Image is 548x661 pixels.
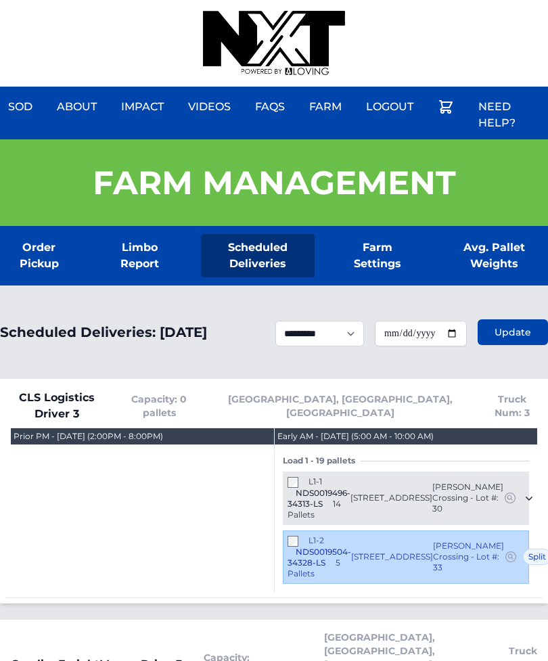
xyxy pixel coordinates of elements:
h1: Farm Management [93,166,456,199]
a: Avg. Pallet Weights [440,234,548,277]
a: Farm Settings [336,234,418,277]
button: Update [478,319,548,345]
a: Limbo Report [100,234,180,277]
a: FAQs [247,91,293,123]
span: L1-2 [309,535,324,545]
span: L1-1 [309,476,322,486]
span: NDS0019496-34313-LS [288,488,350,509]
a: Logout [358,91,421,123]
a: About [49,91,105,123]
span: [GEOGRAPHIC_DATA], [GEOGRAPHIC_DATA], [GEOGRAPHIC_DATA] [215,392,466,419]
span: [STREET_ADDRESS] [350,493,432,503]
div: Early AM - [DATE] (5:00 AM - 10:00 AM) [277,431,434,442]
a: Videos [180,91,239,123]
span: Update [495,325,531,339]
a: Need Help? [470,91,548,139]
a: Farm [301,91,350,123]
span: CLS Logistics Driver 3 [11,390,104,422]
span: [STREET_ADDRESS] [351,551,433,562]
span: [PERSON_NAME] Crossing - Lot #: 30 [432,482,503,514]
span: NDS0019504-34328-LS [288,547,351,568]
span: Capacity: 0 pallets [125,392,193,419]
span: Truck Num: 3 [488,392,537,419]
span: 14 Pallets [288,499,341,520]
a: Scheduled Deliveries [201,234,315,277]
a: Impact [113,91,172,123]
img: nextdaysod.com Logo [203,11,345,76]
div: Prior PM - [DATE] (2:00PM - 8:00PM) [14,431,163,442]
span: Load 1 - 19 pallets [283,455,361,466]
span: [PERSON_NAME] Crossing - Lot #: 33 [433,541,504,573]
span: 5 Pallets [288,557,340,578]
